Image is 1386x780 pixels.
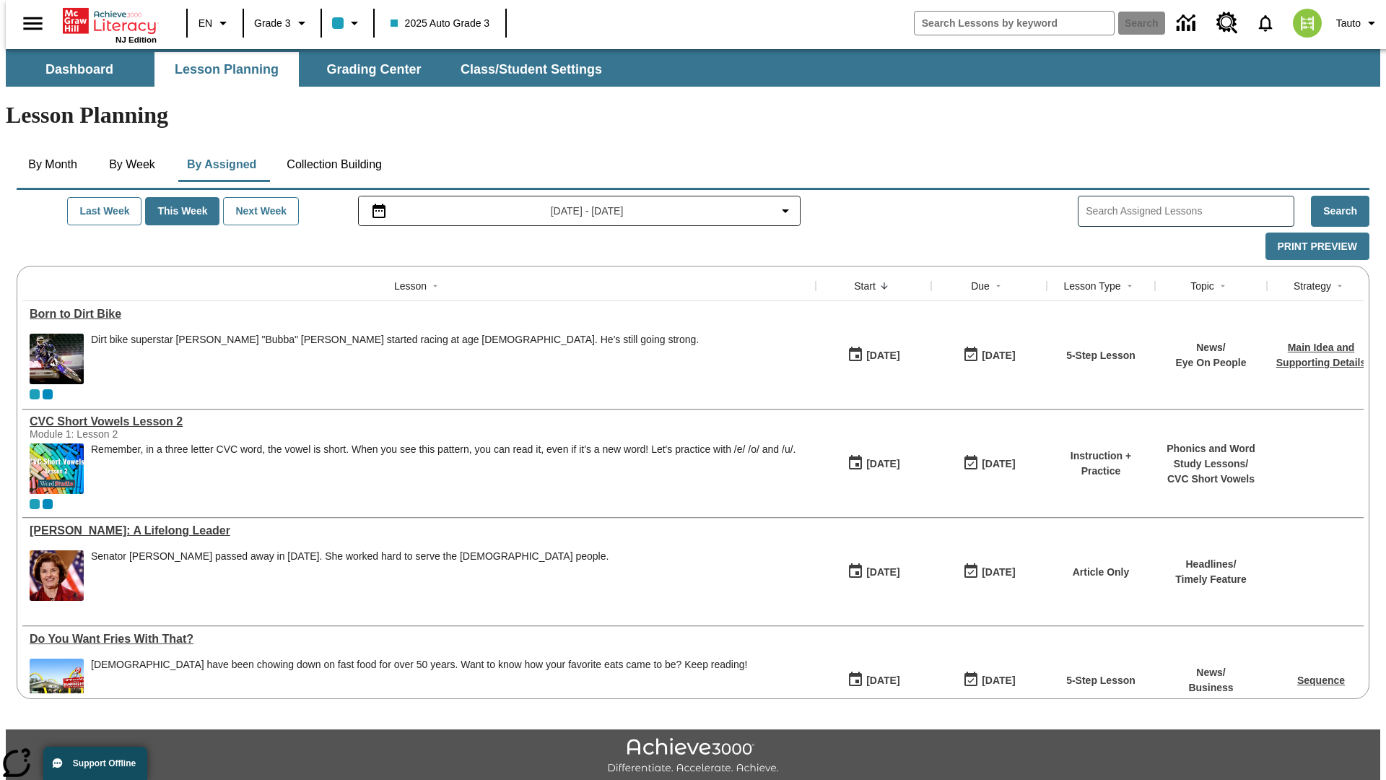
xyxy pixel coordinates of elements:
[1168,4,1208,43] a: Data Center
[1293,9,1322,38] img: avatar image
[1190,279,1214,293] div: Topic
[12,2,54,45] button: Open side menu
[30,428,246,440] div: Module 1: Lesson 2
[876,277,893,295] button: Sort
[866,672,899,690] div: [DATE]
[990,277,1007,295] button: Sort
[30,334,84,384] img: Motocross racer James Stewart flies through the air on his dirt bike.
[91,659,747,709] div: Americans have been chowing down on fast food for over 50 years. Want to know how your favorite e...
[1073,565,1130,580] p: Article Only
[145,197,219,225] button: This Week
[223,197,299,225] button: Next Week
[6,102,1380,129] h1: Lesson Planning
[854,279,876,293] div: Start
[1297,675,1345,686] a: Sequence
[982,455,1015,473] div: [DATE]
[30,633,808,646] a: Do You Want Fries With That?, Lessons
[1276,342,1366,368] a: Main Idea and Supporting Details
[427,277,444,295] button: Sort
[30,524,808,537] a: Dianne Feinstein: A Lifelong Leader, Lessons
[842,450,905,477] button: 09/15/25: First time the lesson was available
[1066,348,1136,363] p: 5-Step Lesson
[1066,673,1136,688] p: 5-Step Lesson
[958,342,1020,369] button: 09/15/25: Last day the lesson can be accessed
[1188,665,1233,680] p: News /
[30,415,808,428] div: CVC Short Vowels Lesson 2
[192,10,238,36] button: Language: EN, Select a language
[6,52,615,87] div: SubNavbar
[915,12,1114,35] input: search field
[842,667,905,694] button: 09/15/25: First time the lesson was available
[91,550,609,601] div: Senator Dianne Feinstein passed away in September 2023. She worked hard to serve the American peo...
[254,16,291,31] span: Grade 3
[982,672,1015,690] div: [DATE]
[1284,4,1330,42] button: Select a new avatar
[115,35,157,44] span: NJ Edition
[30,633,808,646] div: Do You Want Fries With That?
[1063,279,1120,293] div: Lesson Type
[1086,201,1294,222] input: Search Assigned Lessons
[1208,4,1247,43] a: Resource Center, Will open in new tab
[30,524,808,537] div: Dianne Feinstein: A Lifelong Leader
[1054,448,1148,479] p: Instruction + Practice
[1330,10,1386,36] button: Profile/Settings
[96,147,168,182] button: By Week
[391,16,490,31] span: 2025 Auto Grade 3
[1214,277,1232,295] button: Sort
[1294,279,1331,293] div: Strategy
[30,499,40,509] div: Current Class
[43,499,53,509] div: OL 2025 Auto Grade 4
[175,147,268,182] button: By Assigned
[30,308,808,321] a: Born to Dirt Bike, Lessons
[1175,340,1246,355] p: News /
[958,558,1020,586] button: 09/15/25: Last day the lesson can be accessed
[199,16,212,31] span: EN
[17,147,89,182] button: By Month
[1311,196,1369,227] button: Search
[30,659,84,709] img: One of the first McDonald's stores, with the iconic red sign and golden arches.
[866,563,899,581] div: [DATE]
[1336,16,1361,31] span: Tauto
[551,204,624,219] span: [DATE] - [DATE]
[1121,277,1138,295] button: Sort
[971,279,990,293] div: Due
[1175,355,1246,370] p: Eye On People
[607,738,779,775] img: Achieve3000 Differentiate Accelerate Achieve
[842,342,905,369] button: 09/15/25: First time the lesson was available
[63,5,157,44] div: Home
[73,758,136,768] span: Support Offline
[326,10,369,36] button: Class color is light blue. Change class color
[91,659,747,671] div: [DEMOGRAPHIC_DATA] have been chowing down on fast food for over 50 years. Want to know how your f...
[30,389,40,399] span: Current Class
[154,52,299,87] button: Lesson Planning
[866,347,899,365] div: [DATE]
[63,6,157,35] a: Home
[1331,277,1348,295] button: Sort
[91,334,699,346] div: Dirt bike superstar [PERSON_NAME] "Bubba" [PERSON_NAME] started racing at age [DEMOGRAPHIC_DATA]....
[982,563,1015,581] div: [DATE]
[30,308,808,321] div: Born to Dirt Bike
[91,443,796,494] div: Remember, in a three letter CVC word, the vowel is short. When you see this pattern, you can read...
[43,747,147,780] button: Support Offline
[6,49,1380,87] div: SubNavbar
[777,202,794,220] svg: Collapse Date Range Filter
[43,389,53,399] div: OL 2025 Auto Grade 4
[1162,472,1260,487] p: CVC Short Vowels
[1162,441,1260,472] p: Phonics and Word Study Lessons /
[91,334,699,384] div: Dirt bike superstar James "Bubba" Stewart started racing at age 4. He's still going strong.
[91,550,609,563] div: Senator [PERSON_NAME] passed away in [DATE]. She worked hard to serve the [DEMOGRAPHIC_DATA] people.
[394,279,427,293] div: Lesson
[248,10,316,36] button: Grade: Grade 3, Select a grade
[1175,572,1247,587] p: Timely Feature
[866,455,899,473] div: [DATE]
[842,558,905,586] button: 09/15/25: First time the lesson was available
[30,443,84,494] img: CVC Short Vowels Lesson 2.
[302,52,446,87] button: Grading Center
[365,202,795,220] button: Select the date range menu item
[449,52,614,87] button: Class/Student Settings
